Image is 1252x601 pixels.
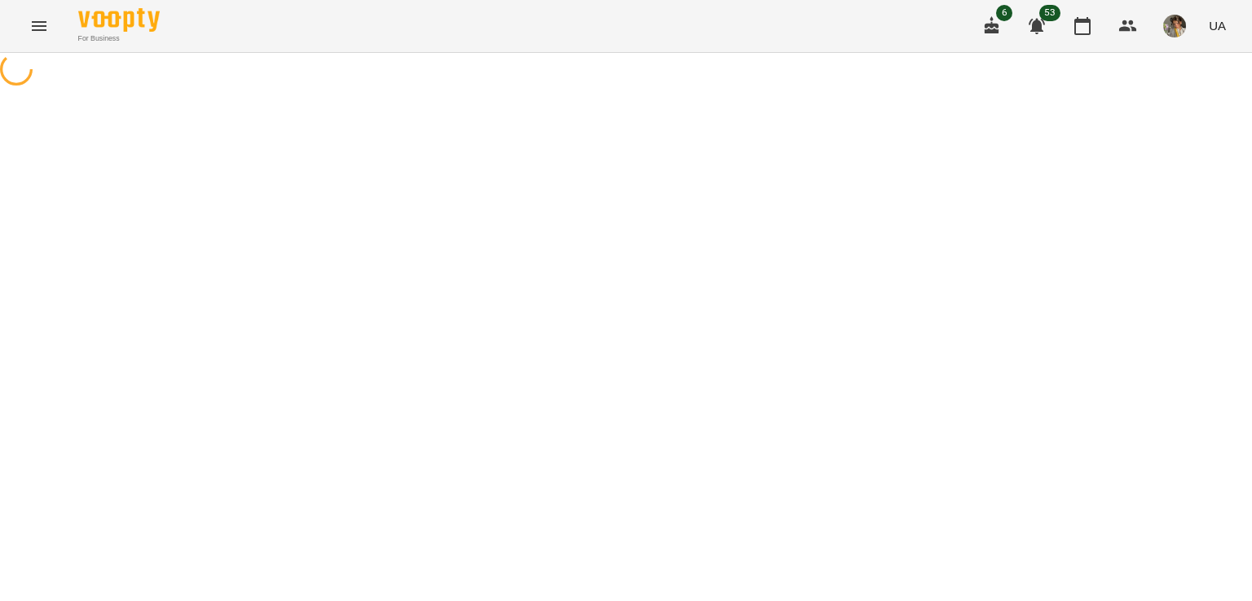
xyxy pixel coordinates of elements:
[1039,5,1060,21] span: 53
[1209,17,1226,34] span: UA
[78,8,160,32] img: Voopty Logo
[78,33,160,44] span: For Business
[1202,11,1232,41] button: UA
[1163,15,1186,37] img: 084cbd57bb1921baabc4626302ca7563.jfif
[996,5,1012,21] span: 6
[20,7,59,46] button: Menu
